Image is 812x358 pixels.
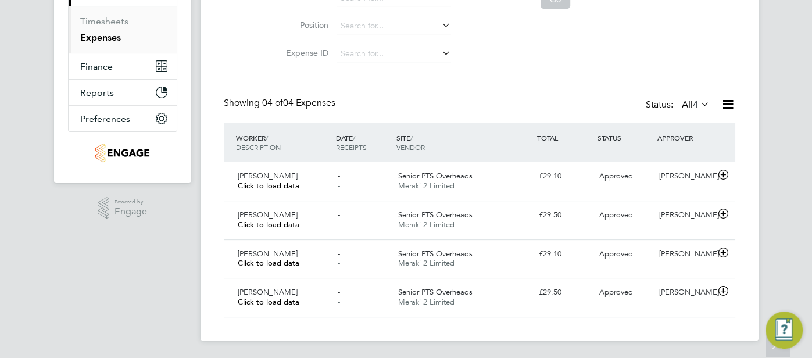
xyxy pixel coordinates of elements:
span: Approved [599,210,633,220]
span: Click to load data [238,297,299,307]
span: Click to load data [238,181,299,191]
span: - [338,220,340,230]
span: - [338,171,340,181]
span: Click to load data [238,258,299,268]
button: Finance [69,53,177,79]
input: Search for... [337,18,451,34]
img: g4s7-logo-retina.png [95,144,149,162]
div: DATE [333,127,394,157]
div: [PERSON_NAME] [654,206,715,225]
a: Expenses [80,32,121,43]
div: TOTAL [534,127,595,148]
span: Meraki 2 Limited [398,258,455,268]
span: Click to load data [238,220,299,230]
div: SITE [394,127,534,157]
input: Search for... [337,46,451,62]
span: Approved [599,171,633,181]
span: VENDOR [396,142,425,152]
span: Powered by [115,197,147,207]
span: Senior PTS Overheads [398,171,473,181]
span: - [338,287,340,297]
span: 4 [693,99,698,110]
label: All [682,99,710,110]
span: Meraki 2 Limited [398,297,455,307]
div: WORKER [233,127,334,157]
div: Status: [646,97,712,113]
span: [PERSON_NAME] [238,287,298,297]
span: Finance [80,61,113,72]
span: DESCRIPTION [236,142,281,152]
span: / [410,133,413,142]
span: - [338,297,340,307]
span: - [338,258,340,268]
span: [PERSON_NAME] [238,249,298,259]
div: [PERSON_NAME] [654,245,715,264]
div: £29.10 [534,167,595,186]
span: Reports [80,87,114,98]
label: Expense ID [276,48,328,58]
span: - [338,210,340,220]
span: Engage [115,207,147,217]
div: Showing [224,97,338,109]
span: - [338,249,340,259]
div: £29.50 [534,206,595,225]
span: RECEIPTS [336,142,367,152]
a: Powered byEngage [98,197,147,219]
span: Approved [599,249,633,259]
button: Preferences [69,106,177,131]
span: / [266,133,268,142]
span: Senior PTS Overheads [398,210,473,220]
span: [PERSON_NAME] [238,171,298,181]
span: Senior PTS Overheads [398,287,473,297]
a: Timesheets [80,16,128,27]
span: - [338,181,340,191]
span: Meraki 2 Limited [398,181,455,191]
span: / [353,133,355,142]
span: Approved [599,287,633,297]
button: Engage Resource Center [766,312,803,349]
span: 04 Expenses [262,97,335,109]
span: Senior PTS Overheads [398,249,473,259]
span: [PERSON_NAME] [238,210,298,220]
div: £29.50 [534,283,595,302]
div: £29.10 [534,245,595,264]
div: Timesheets [69,6,177,53]
span: Meraki 2 Limited [398,220,455,230]
div: [PERSON_NAME] [654,283,715,302]
div: APPROVER [654,127,715,148]
span: Preferences [80,113,130,124]
a: Go to home page [68,144,177,162]
div: [PERSON_NAME] [654,167,715,186]
button: Reports [69,80,177,105]
label: Position [276,20,328,30]
div: STATUS [595,127,655,148]
span: 04 of [262,97,283,109]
